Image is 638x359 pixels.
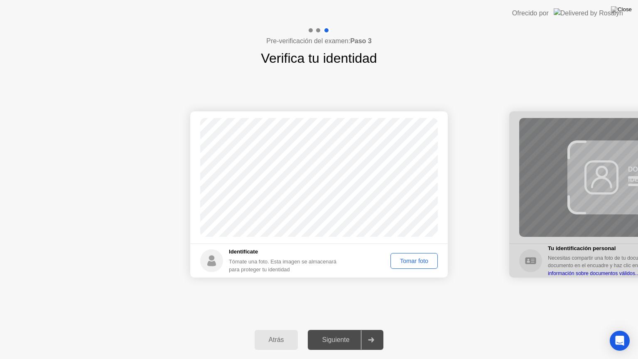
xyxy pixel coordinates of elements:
[266,36,371,46] h4: Pre-verificación del examen:
[229,258,340,273] div: Tómate una foto. Esta imagen se almacenará para proteger tu identidad
[512,8,549,18] div: Ofrecido por
[229,248,340,256] h5: Identifícate
[610,331,630,351] div: Open Intercom Messenger
[390,253,438,269] button: Tomar foto
[308,330,383,350] button: Siguiente
[611,6,632,13] img: Close
[255,330,298,350] button: Atrás
[310,336,361,344] div: Siguiente
[257,336,296,344] div: Atrás
[261,48,377,68] h1: Verifica tu identidad
[393,258,435,264] div: Tomar foto
[554,8,623,18] img: Delivered by Rosalyn
[350,37,372,44] b: Paso 3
